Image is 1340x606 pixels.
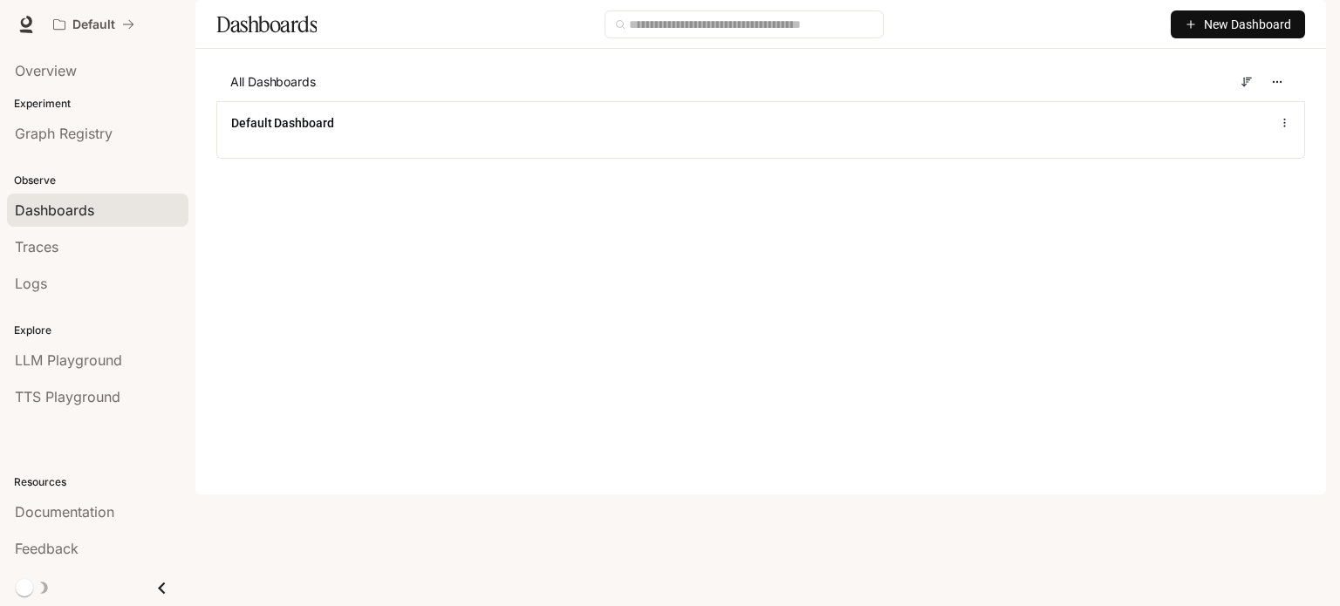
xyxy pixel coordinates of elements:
[45,7,142,42] button: All workspaces
[230,73,316,91] span: All Dashboards
[231,114,334,132] a: Default Dashboard
[72,17,115,32] p: Default
[216,7,317,42] h1: Dashboards
[1204,15,1291,34] span: New Dashboard
[1171,10,1305,38] button: New Dashboard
